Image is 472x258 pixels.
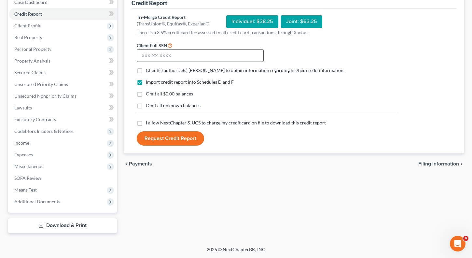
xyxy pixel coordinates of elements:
[9,102,117,114] a: Lawsuits
[14,117,56,122] span: Executory Contracts
[14,140,29,146] span: Income
[146,67,344,73] span: Client(s) authorize(s) [PERSON_NAME] to obtain information regarding his/her credit information.
[14,175,41,181] span: SOFA Review
[14,81,68,87] span: Unsecured Priority Claims
[14,11,42,17] span: Credit Report
[418,161,464,166] button: Filing Information chevron_right
[9,67,117,79] a: Secured Claims
[124,161,152,166] button: chevron_left Payments
[146,79,234,85] span: Import credit report into Schedules D and F
[9,79,117,90] a: Unsecured Priority Claims
[146,91,193,96] span: Omit all $0.00 balances
[14,23,41,28] span: Client Profile
[418,161,459,166] span: Filing Information
[146,103,201,108] span: Omit all unknown balances
[14,93,76,99] span: Unsecured Nonpriority Claims
[9,90,117,102] a: Unsecured Nonpriority Claims
[14,70,46,75] span: Secured Claims
[137,14,211,21] div: Tri-Merge Credit Report
[9,8,117,20] a: Credit Report
[14,105,32,110] span: Lawsuits
[8,218,117,233] a: Download & Print
[137,21,211,27] div: (TransUnion®, Equifax®, Experian®)
[14,199,60,204] span: Additional Documents
[14,164,43,169] span: Miscellaneous
[137,131,204,146] button: Request Credit Report
[14,46,51,52] span: Personal Property
[137,49,264,62] input: XXX-XX-XXXX
[459,161,464,166] i: chevron_right
[14,35,42,40] span: Real Property
[14,128,74,134] span: Codebtors Insiders & Notices
[450,236,465,251] iframe: Intercom live chat
[137,43,167,48] span: Client Full SSN
[9,55,117,67] a: Property Analysis
[9,172,117,184] a: SOFA Review
[9,114,117,125] a: Executory Contracts
[50,246,422,258] div: 2025 © NextChapterBK, INC
[226,15,278,28] div: Individual: $38.25
[129,161,152,166] span: Payments
[146,120,326,125] span: I allow NextChapter & UCS to charge my credit card on file to download this credit report
[14,152,33,157] span: Expenses
[463,236,468,241] span: 4
[14,58,50,64] span: Property Analysis
[14,187,37,193] span: Means Test
[137,29,397,36] p: There is a 3.5% credit card fee assessed to all credit card transactions through Xactus.
[281,15,322,28] div: Joint: $63.25
[124,161,129,166] i: chevron_left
